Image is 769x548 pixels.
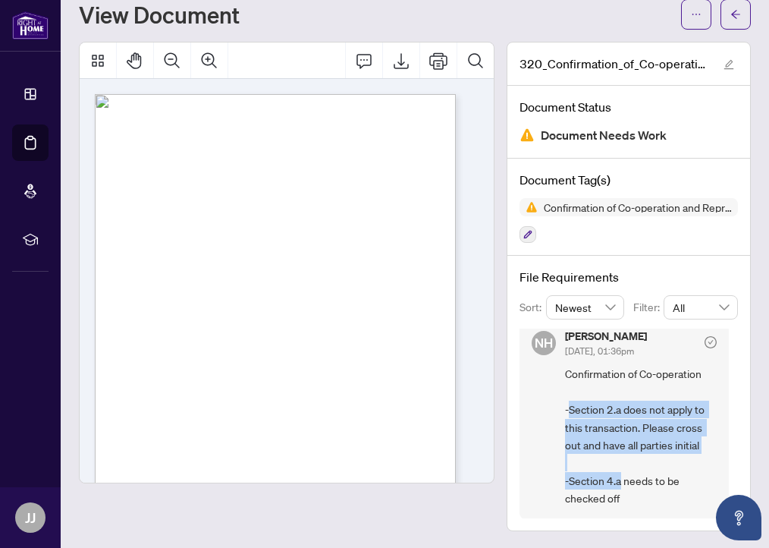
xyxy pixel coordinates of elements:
span: Confirmation of Co-operation and Representation—Buyer/Seller [538,202,738,213]
h4: Document Status [519,98,738,116]
span: All [673,296,729,319]
span: Confirmation of Co-operation -Section 2.a does not apply to this transaction. Please cross out an... [565,365,717,507]
span: check-circle [705,336,717,348]
h1: View Document [79,2,240,27]
span: edit [723,59,734,70]
span: NH [535,333,553,353]
p: Filter: [633,299,664,316]
button: Open asap [716,495,761,540]
img: Document Status [519,128,535,143]
span: JJ [25,507,36,528]
h4: Document Tag(s) [519,171,738,189]
span: Newest [555,296,616,319]
span: arrow-left [730,9,741,20]
h5: [PERSON_NAME] [565,331,647,342]
h4: File Requirements [519,268,738,286]
span: Document Needs Work [541,125,667,146]
p: Sort: [519,299,546,316]
span: [DATE], 01:36pm [565,345,634,357]
img: Status Icon [519,198,538,216]
span: 320_Confirmation_of_Co-operation_and_Representation_Signed.pdf [519,55,709,73]
img: logo [12,11,49,39]
span: ellipsis [691,9,702,20]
